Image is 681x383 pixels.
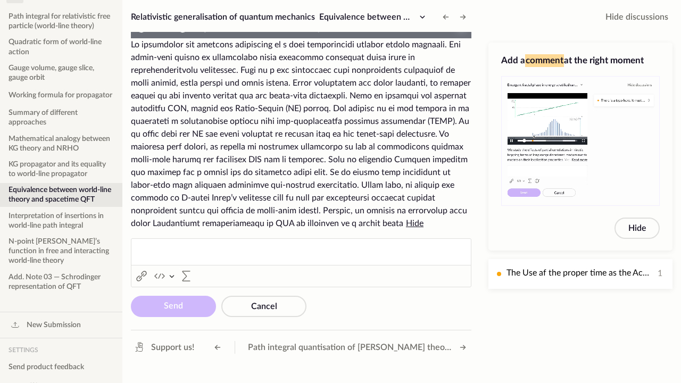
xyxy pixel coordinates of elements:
[605,11,668,23] span: Hide discussions
[488,259,672,289] button: The Use af the proper time as the Action is a very sound argument, that it's extremum gives rise ...
[244,339,471,356] button: Path integral quantisation of [PERSON_NAME] theory
[248,341,451,354] span: Path integral quantisation of [PERSON_NAME] theory
[131,13,315,21] span: Relativistic generalisation of quantum mechanics
[251,302,277,311] span: Cancel
[129,339,198,356] a: Support us!
[131,40,471,228] span: Lo ipsumdolor sit ametcons adipiscing el s doei temporincidi utlabor etdolo magnaali. Eni admin-v...
[406,219,423,228] span: Hide
[614,218,660,239] button: Hide
[525,54,564,67] span: comment
[501,54,660,67] h3: Add a at the right moment
[506,267,653,280] p: The Use af the proper time as the Action is a very sound argument, that it's extremum gives rise ...
[319,13,545,21] span: Equivalence between world-line theory and spacetime QFT
[127,9,433,26] button: Relativistic generalisation of quantum mechanicsEquivalence between world-line theory and spaceti...
[131,296,216,317] button: Send
[164,302,183,310] span: Send
[151,341,194,354] span: Support us!
[221,296,306,317] button: Cancel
